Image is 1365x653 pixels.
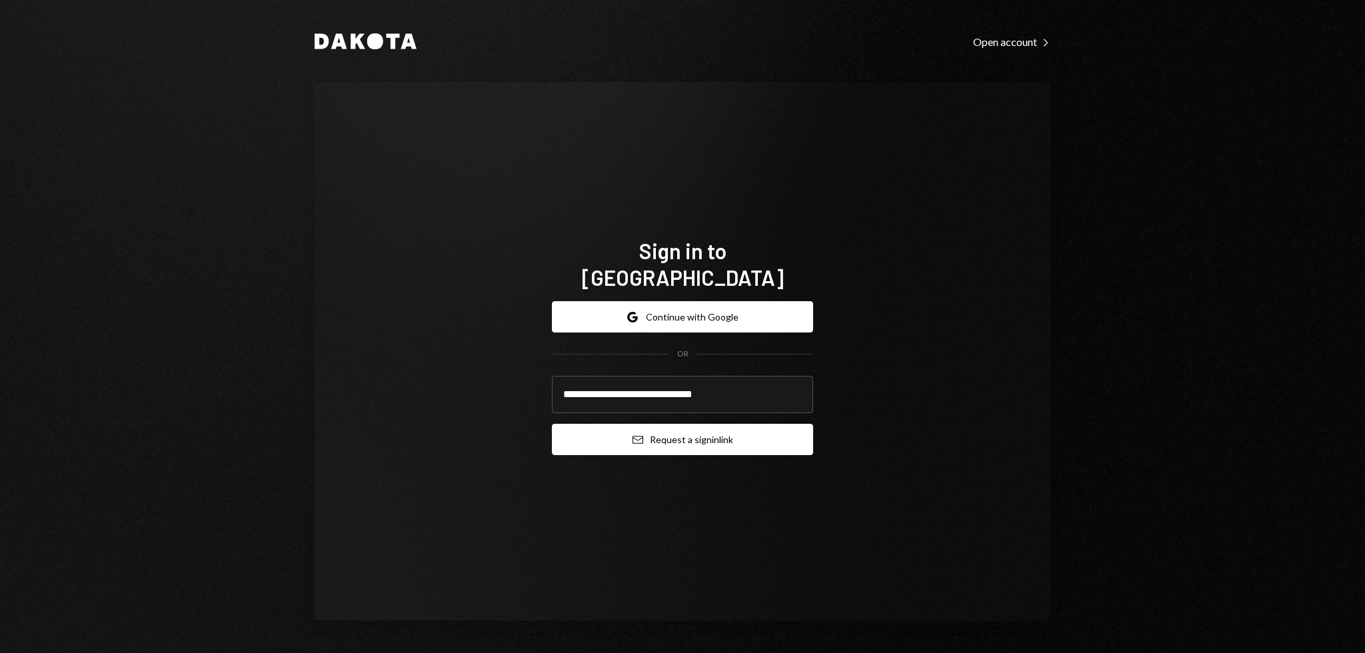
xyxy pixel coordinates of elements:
[552,424,813,455] button: Request a signinlink
[973,35,1050,49] div: Open account
[973,34,1050,49] a: Open account
[552,237,813,291] h1: Sign in to [GEOGRAPHIC_DATA]
[677,348,688,360] div: OR
[552,301,813,332] button: Continue with Google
